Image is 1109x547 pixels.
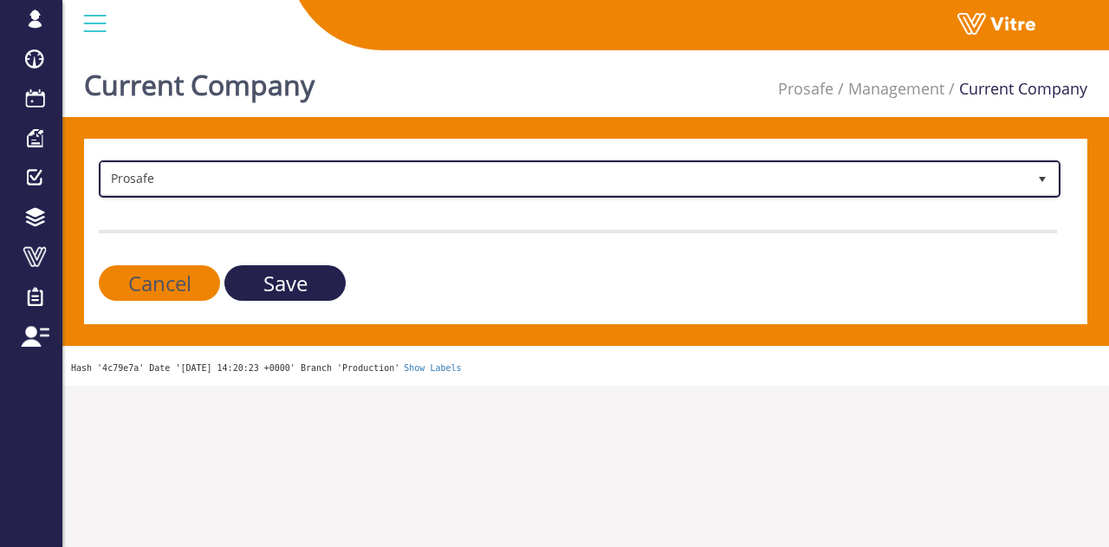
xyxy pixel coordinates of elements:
[833,78,944,101] li: Management
[778,78,833,99] a: Prosafe
[1027,163,1058,194] span: select
[99,265,220,301] input: Cancel
[71,363,399,373] span: Hash '4c79e7a' Date '[DATE] 14:20:23 +0000' Branch 'Production'
[944,78,1087,101] li: Current Company
[404,363,461,373] a: Show Labels
[84,43,315,117] h1: Current Company
[224,265,346,301] input: Save
[101,163,1027,194] span: Prosafe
